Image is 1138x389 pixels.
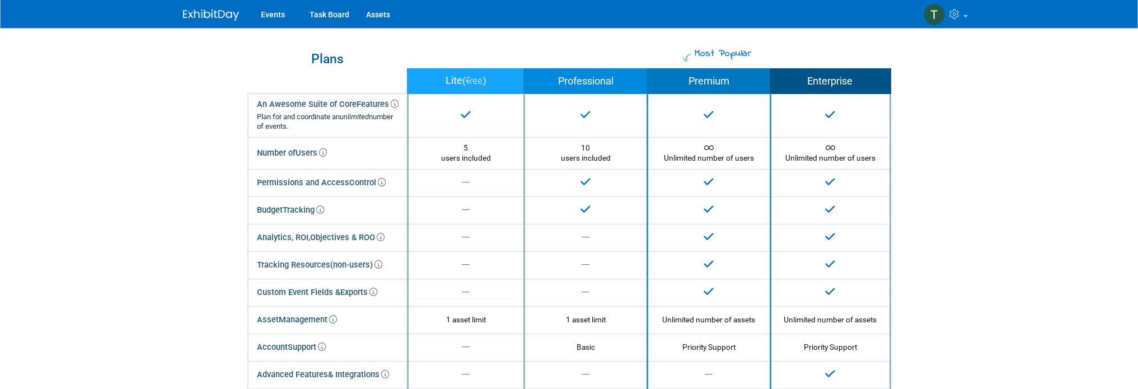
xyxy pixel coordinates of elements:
div: Number of [257,145,327,161]
div: Priority Support [780,342,881,352]
span: (non-users) [330,260,382,270]
th: Enterprise [770,69,890,94]
span: & Integrations [328,369,389,379]
th: Lite [408,69,524,94]
div: Budget [257,202,324,218]
div: Priority Support [657,342,761,352]
span: Exports [340,287,377,297]
div: 1 asset limit [533,315,638,325]
span: Support [288,342,326,352]
span: Users [296,148,327,158]
img: ExhibitDay [183,10,239,21]
img: Tiffany Branin [924,4,945,25]
span: free [466,74,483,89]
div: Plan for and coordinate an number of events. [257,113,399,132]
div: Custom Event Fields & [257,284,377,301]
i: unlimited [340,113,369,121]
span: Unlimited number of users [785,143,875,162]
div: Unlimited number of assets [657,315,761,325]
div: Plans [254,53,401,65]
div: Objectives & ROO [257,229,385,246]
th: Professional [524,69,647,94]
div: 10 users included [533,143,638,163]
span: Tracking [283,205,324,215]
span: Analytics, ROI, [257,232,310,242]
div: Advanced Features [257,367,389,383]
div: An Awesome Suite of Core [257,99,399,132]
th: Premium [647,69,770,94]
span: ( [462,76,466,86]
span: Management [279,315,337,325]
div: Unlimited number of assets [780,315,881,325]
span: Most Popular [693,46,751,61]
div: 5 users included [417,143,515,163]
div: Basic [533,342,638,352]
div: 1 asset limit [417,315,515,325]
span: Control [349,177,386,188]
div: Account [257,339,326,355]
div: Permissions and Access [257,175,386,191]
div: Asset [257,312,337,328]
img: Most Popular [683,54,691,62]
div: Tracking Resources [257,257,382,273]
span: Unlimited number of users [664,143,754,162]
span: ) [483,76,486,86]
span: Features [357,99,399,109]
